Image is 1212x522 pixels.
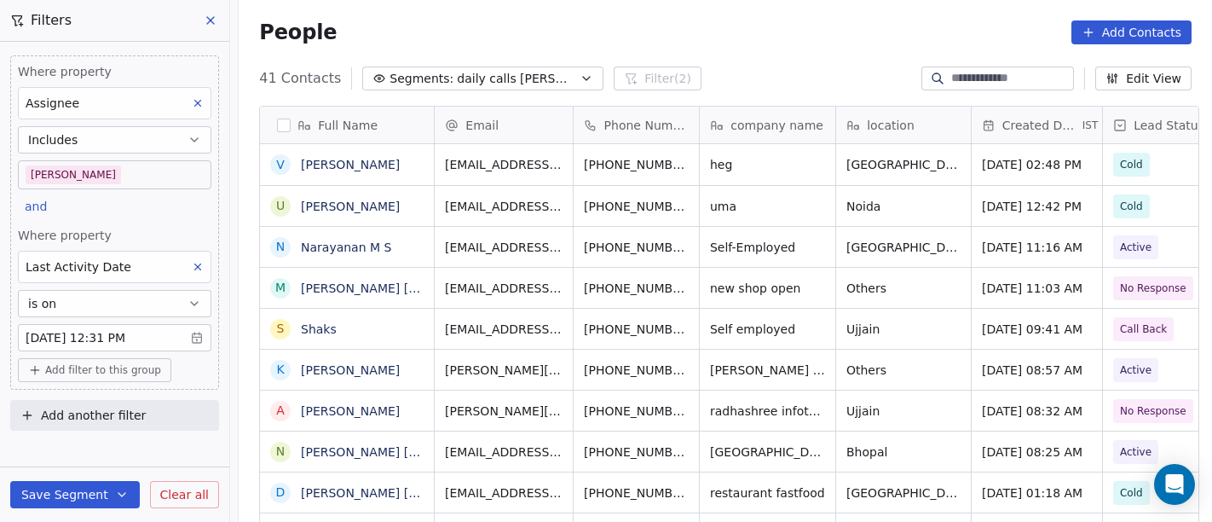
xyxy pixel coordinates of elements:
[445,444,563,461] span: [EMAIL_ADDRESS][DOMAIN_NAME]
[435,107,573,143] div: Email
[710,198,825,215] span: uma
[1154,464,1195,505] div: Open Intercom Messenger
[259,68,341,89] span: 41 Contacts
[604,117,690,134] span: Phone Number
[445,239,563,256] span: [EMAIL_ADDRESS][DOMAIN_NAME]
[259,20,337,45] span: People
[301,241,391,254] a: Narayanan M S
[584,321,689,338] span: [PHONE_NUMBER]
[574,107,699,143] div: Phone Number
[465,117,499,134] span: Email
[982,198,1092,215] span: [DATE] 12:42 PM
[846,198,961,215] span: Noida
[846,362,961,379] span: Others
[445,321,563,338] span: [EMAIL_ADDRESS][DOMAIN_NAME]
[390,70,453,88] span: Segments:
[700,107,835,143] div: company name
[445,403,563,420] span: [PERSON_NAME][EMAIL_ADDRESS][PERSON_NAME][PERSON_NAME][DOMAIN_NAME]
[710,156,825,173] span: heg
[1120,362,1151,379] span: Active
[584,362,689,379] span: [PHONE_NUMBER]
[1095,67,1192,90] button: Edit View
[710,484,825,502] span: restaurant fastfood
[710,280,825,297] span: new shop open
[846,280,961,297] span: Others
[445,280,563,297] span: [EMAIL_ADDRESS][DOMAIN_NAME]
[301,363,400,377] a: [PERSON_NAME]
[276,197,285,215] div: U
[301,404,400,418] a: [PERSON_NAME]
[710,321,825,338] span: Self employed
[982,444,1092,461] span: [DATE] 08:25 AM
[318,117,378,134] span: Full Name
[1120,280,1186,297] span: No Response
[275,279,286,297] div: M
[710,444,825,461] span: [GEOGRAPHIC_DATA] [DOMAIN_NAME].
[846,444,961,461] span: Bhopal
[846,321,961,338] span: Ujjain
[972,107,1102,143] div: Created DateIST
[1120,444,1151,461] span: Active
[982,362,1092,379] span: [DATE] 08:57 AM
[710,239,825,256] span: Self-Employed
[1071,20,1192,44] button: Add Contacts
[1002,117,1079,134] span: Created Date
[836,107,971,143] div: location
[846,403,961,420] span: Ujjain
[846,484,961,502] span: [GEOGRAPHIC_DATA]
[445,198,563,215] span: [EMAIL_ADDRESS][DOMAIN_NAME]
[276,484,286,502] div: D
[614,67,701,90] button: Filter(2)
[277,156,286,174] div: V
[445,362,563,379] span: [PERSON_NAME][EMAIL_ADDRESS][DOMAIN_NAME]
[584,156,689,173] span: [PHONE_NUMBER]
[301,322,337,336] a: Shaks
[1120,198,1143,215] span: Cold
[1120,156,1143,173] span: Cold
[301,486,503,500] a: [PERSON_NAME] [PERSON_NAME]
[457,70,576,88] span: daily calls [PERSON_NAME]
[867,117,915,134] span: location
[584,198,689,215] span: [PHONE_NUMBER]
[846,239,961,256] span: [GEOGRAPHIC_DATA]
[1120,321,1167,338] span: Call Back
[846,156,961,173] span: [GEOGRAPHIC_DATA]
[584,403,689,420] span: [PHONE_NUMBER]
[1120,403,1186,420] span: No Response
[584,484,689,502] span: [PHONE_NUMBER]
[982,239,1092,256] span: [DATE] 11:16 AM
[1134,117,1204,134] span: Lead Status
[1082,119,1099,132] span: IST
[584,280,689,297] span: [PHONE_NUMBER]
[301,200,400,213] a: [PERSON_NAME]
[982,403,1092,420] span: [DATE] 08:32 AM
[982,156,1092,173] span: [DATE] 02:48 PM
[445,484,563,502] span: [EMAIL_ADDRESS][DOMAIN_NAME]
[1120,484,1143,502] span: Cold
[276,443,285,461] div: N
[982,484,1092,502] span: [DATE] 01:18 AM
[260,107,434,143] div: Full Name
[584,239,689,256] span: [PHONE_NUMBER]
[982,321,1092,338] span: [DATE] 09:41 AM
[301,445,503,459] a: [PERSON_NAME] [PERSON_NAME]
[710,403,825,420] span: radhashree infotech
[584,444,689,461] span: [PHONE_NUMBER]
[1120,239,1151,256] span: Active
[301,158,400,171] a: [PERSON_NAME]
[277,361,285,379] div: K
[730,117,823,134] span: company name
[277,402,286,420] div: A
[982,280,1092,297] span: [DATE] 11:03 AM
[301,281,503,295] a: [PERSON_NAME] [PERSON_NAME]
[445,156,563,173] span: [EMAIL_ADDRESS][DOMAIN_NAME]
[710,362,825,379] span: [PERSON_NAME] restaurant
[276,238,285,256] div: N
[277,320,285,338] div: S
